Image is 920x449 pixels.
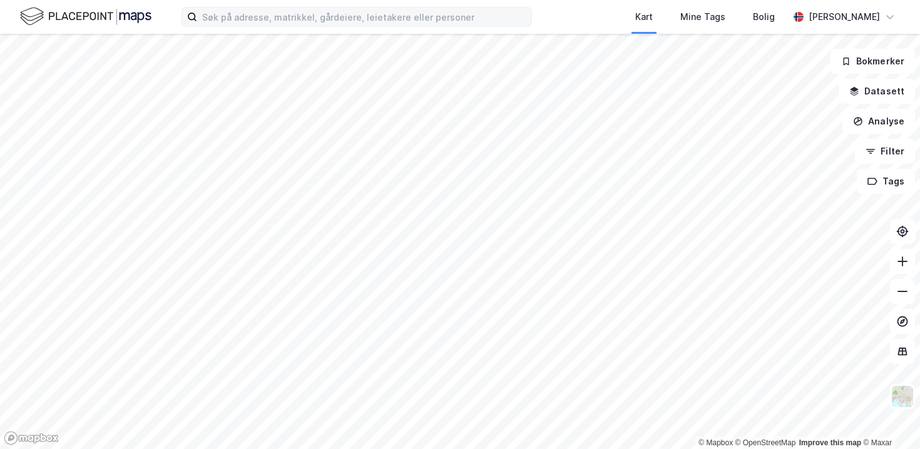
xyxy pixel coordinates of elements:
button: Analyse [842,109,915,134]
a: Mapbox homepage [4,431,59,445]
button: Filter [855,139,915,164]
input: Søk på adresse, matrikkel, gårdeiere, leietakere eller personer [197,8,531,26]
div: Kart [635,9,653,24]
iframe: Chat Widget [857,389,920,449]
a: Mapbox [698,438,733,447]
div: Bolig [753,9,775,24]
div: Kontrollprogram for chat [857,389,920,449]
img: logo.f888ab2527a4732fd821a326f86c7f29.svg [20,6,151,28]
button: Bokmerker [831,49,915,74]
button: Tags [857,169,915,194]
div: Mine Tags [680,9,725,24]
a: Improve this map [799,438,861,447]
button: Datasett [839,79,915,104]
div: [PERSON_NAME] [809,9,880,24]
a: OpenStreetMap [735,438,796,447]
img: Z [891,385,914,408]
